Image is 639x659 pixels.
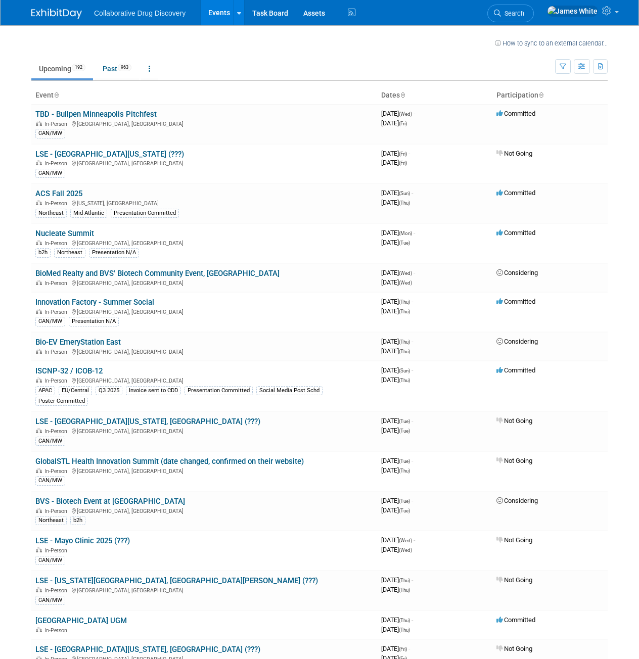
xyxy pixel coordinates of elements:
span: In-Person [44,378,70,384]
div: CAN/MW [35,596,65,605]
a: LSE - [GEOGRAPHIC_DATA][US_STATE], [GEOGRAPHIC_DATA] (???) [35,645,260,654]
img: In-Person Event [36,160,42,165]
span: - [412,417,413,425]
span: [DATE] [381,576,413,584]
span: In-Person [44,587,70,594]
div: [GEOGRAPHIC_DATA], [GEOGRAPHIC_DATA] [35,239,373,247]
span: - [412,189,413,197]
span: - [412,298,413,305]
span: (Thu) [399,378,410,383]
span: (Wed) [399,547,412,553]
img: In-Person Event [36,627,42,632]
div: CAN/MW [35,317,65,326]
span: [DATE] [381,466,410,474]
span: - [412,497,413,504]
a: Nucleate Summit [35,229,94,238]
span: [DATE] [381,110,415,117]
div: [GEOGRAPHIC_DATA], [GEOGRAPHIC_DATA] [35,376,373,384]
span: Committed [496,366,535,374]
span: Committed [496,110,535,117]
span: In-Person [44,160,70,167]
span: [DATE] [381,307,410,315]
span: Committed [496,229,535,237]
span: (Tue) [399,428,410,434]
span: In-Person [44,349,70,355]
span: Committed [496,189,535,197]
span: (Fri) [399,646,407,652]
img: In-Person Event [36,200,42,205]
a: LSE - [GEOGRAPHIC_DATA][US_STATE], [GEOGRAPHIC_DATA] (???) [35,417,260,426]
a: Search [487,5,534,22]
div: [GEOGRAPHIC_DATA], [GEOGRAPHIC_DATA] [35,119,373,127]
span: Considering [496,497,538,504]
div: Presentation N/A [89,248,139,257]
span: [DATE] [381,366,413,374]
span: In-Person [44,280,70,287]
span: - [412,457,413,464]
span: (Thu) [399,200,410,206]
div: [GEOGRAPHIC_DATA], [GEOGRAPHIC_DATA] [35,586,373,594]
span: [DATE] [381,150,410,157]
img: In-Person Event [36,280,42,285]
a: BVS - Biotech Event at [GEOGRAPHIC_DATA] [35,497,185,506]
img: In-Person Event [36,309,42,314]
span: Not Going [496,536,532,544]
a: BioMed Realty and BVS' Biotech Community Event, [GEOGRAPHIC_DATA] [35,269,280,278]
span: [DATE] [381,616,413,624]
span: In-Person [44,309,70,315]
span: In-Person [44,627,70,634]
span: - [408,150,410,157]
a: Sort by Start Date [400,91,405,99]
span: 192 [72,64,85,71]
div: [GEOGRAPHIC_DATA], [GEOGRAPHIC_DATA] [35,466,373,475]
span: Committed [496,616,535,624]
span: (Thu) [399,587,410,593]
a: GlobalSTL Health Innovation Summit (date changed, confirmed on their website) [35,457,304,466]
th: Event [31,87,377,104]
a: ISCNP-32 / ICOB-12 [35,366,103,375]
div: [US_STATE], [GEOGRAPHIC_DATA] [35,199,373,207]
span: [DATE] [381,536,415,544]
img: In-Person Event [36,428,42,433]
img: In-Person Event [36,378,42,383]
span: (Wed) [399,280,412,286]
span: (Fri) [399,151,407,157]
img: In-Person Event [36,508,42,513]
th: Dates [377,87,492,104]
span: In-Person [44,428,70,435]
span: (Mon) [399,230,412,236]
span: In-Person [44,508,70,514]
span: [DATE] [381,645,410,652]
div: [GEOGRAPHIC_DATA], [GEOGRAPHIC_DATA] [35,347,373,355]
span: In-Person [44,200,70,207]
span: 963 [118,64,131,71]
span: - [414,110,415,117]
th: Participation [492,87,608,104]
a: Sort by Event Name [54,91,59,99]
a: ACS Fall 2025 [35,189,82,198]
span: Committed [496,298,535,305]
img: In-Person Event [36,240,42,245]
span: [DATE] [381,298,413,305]
a: LSE - [GEOGRAPHIC_DATA][US_STATE] (???) [35,150,184,159]
div: CAN/MW [35,437,65,446]
div: Mid-Atlantic [70,209,107,218]
span: [DATE] [381,546,412,553]
span: [DATE] [381,189,413,197]
span: - [412,576,413,584]
span: [DATE] [381,347,410,355]
div: Presentation Committed [185,386,253,395]
span: [DATE] [381,497,413,504]
div: Presentation Committed [111,209,179,218]
span: [DATE] [381,229,415,237]
div: EU/Central [59,386,92,395]
span: (Tue) [399,508,410,513]
span: Considering [496,338,538,345]
a: Sort by Participation Type [538,91,543,99]
div: CAN/MW [35,556,65,565]
span: (Fri) [399,121,407,126]
div: Social Media Post Schd [256,386,323,395]
span: [DATE] [381,376,410,384]
span: Not Going [496,150,532,157]
div: b2h [35,248,51,257]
